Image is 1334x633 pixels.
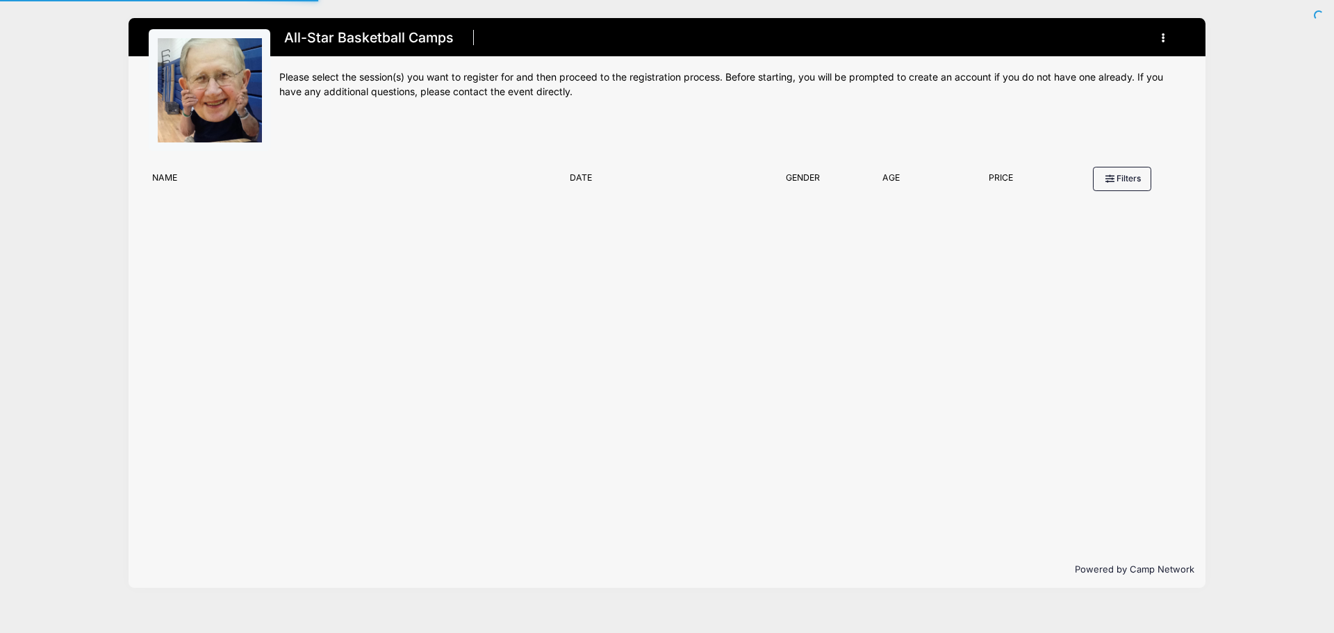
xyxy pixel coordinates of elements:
[140,563,1194,577] p: Powered by Camp Network
[145,172,562,191] div: Name
[158,38,262,142] img: logo
[938,172,1063,191] div: Price
[844,172,938,191] div: Age
[1093,167,1151,190] button: Filters
[279,26,458,50] h1: All-Star Basketball Camps
[563,172,761,191] div: Date
[279,70,1185,99] div: Please select the session(s) you want to register for and then proceed to the registration proces...
[761,172,844,191] div: Gender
